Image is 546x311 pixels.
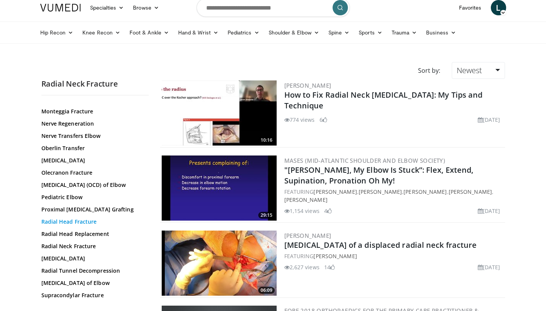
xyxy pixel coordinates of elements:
[359,188,402,195] a: [PERSON_NAME]
[41,132,145,140] a: Nerve Transfers Elbow
[41,169,145,177] a: Olecranon Fracture
[162,80,277,146] img: 28475649-9b52-4b3c-993a-9643a51e341a.300x170_q85_crop-smart_upscale.jpg
[258,212,275,219] span: 29:15
[41,242,145,250] a: Radial Neck Fracture
[324,263,335,271] li: 14
[421,25,461,40] a: Business
[258,287,275,294] span: 06:09
[284,263,320,271] li: 2,627 views
[412,62,446,79] div: Sort by:
[41,291,145,299] a: Supracondylar Fracture
[41,120,145,128] a: Nerve Regeneration
[457,65,482,75] span: Newest
[284,82,331,89] a: [PERSON_NAME]
[284,240,477,250] a: [MEDICAL_DATA] of a displaced radial neck fracture
[284,116,315,124] li: 774 views
[284,188,503,204] div: FEATURING , , , ,
[162,80,277,146] a: 10:16
[449,188,492,195] a: [PERSON_NAME]
[41,144,145,152] a: Oberlin Transfer
[403,188,447,195] a: [PERSON_NAME]
[320,116,327,124] li: 6
[284,90,483,111] a: How to Fix Radial Neck [MEDICAL_DATA]: My Tips and Technique
[41,230,145,238] a: Radial Head Replacement
[41,79,149,89] h2: Radial Neck Fracture
[40,4,81,11] img: VuMedi Logo
[354,25,387,40] a: Sports
[41,157,145,164] a: [MEDICAL_DATA]
[452,62,505,79] a: Newest
[41,267,145,275] a: Radial Tunnel Decompression
[478,263,500,271] li: [DATE]
[284,165,474,186] a: "[PERSON_NAME], My Elbow Is Stuck”: Flex, Extend, Supination, Pronation Oh My!
[324,25,354,40] a: Spine
[324,207,332,215] li: 4
[162,155,277,221] a: 29:15
[284,252,503,260] div: FEATURING
[41,181,145,189] a: [MEDICAL_DATA] (OCD) of Elbow
[284,157,446,164] a: MASES (Mid-Atlantic Shoulder and Elbow Society)
[223,25,264,40] a: Pediatrics
[264,25,324,40] a: Shoulder & Elbow
[387,25,422,40] a: Trauma
[125,25,174,40] a: Foot & Ankle
[258,137,275,144] span: 10:16
[478,207,500,215] li: [DATE]
[313,252,357,260] a: [PERSON_NAME]
[313,188,357,195] a: [PERSON_NAME]
[41,218,145,226] a: Radial Head Fracture
[36,25,78,40] a: Hip Recon
[78,25,125,40] a: Knee Recon
[162,231,277,296] a: 06:09
[41,193,145,201] a: Pediatric Elbow
[162,155,277,221] img: 6f7d79e7-065f-420e-ac8e-060c68cc446a.300x170_q85_crop-smart_upscale.jpg
[478,116,500,124] li: [DATE]
[41,279,145,287] a: [MEDICAL_DATA] of Elbow
[284,196,328,203] a: [PERSON_NAME]
[284,207,320,215] li: 1,154 views
[174,25,223,40] a: Hand & Wrist
[162,231,277,296] img: 678bb699-1394-46bc-9978-939d1ebf83bc.300x170_q85_crop-smart_upscale.jpg
[284,232,331,239] a: [PERSON_NAME]
[41,206,145,213] a: Proximal [MEDICAL_DATA] Grafting
[41,108,145,115] a: Monteggia Fracture
[41,255,145,262] a: [MEDICAL_DATA]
